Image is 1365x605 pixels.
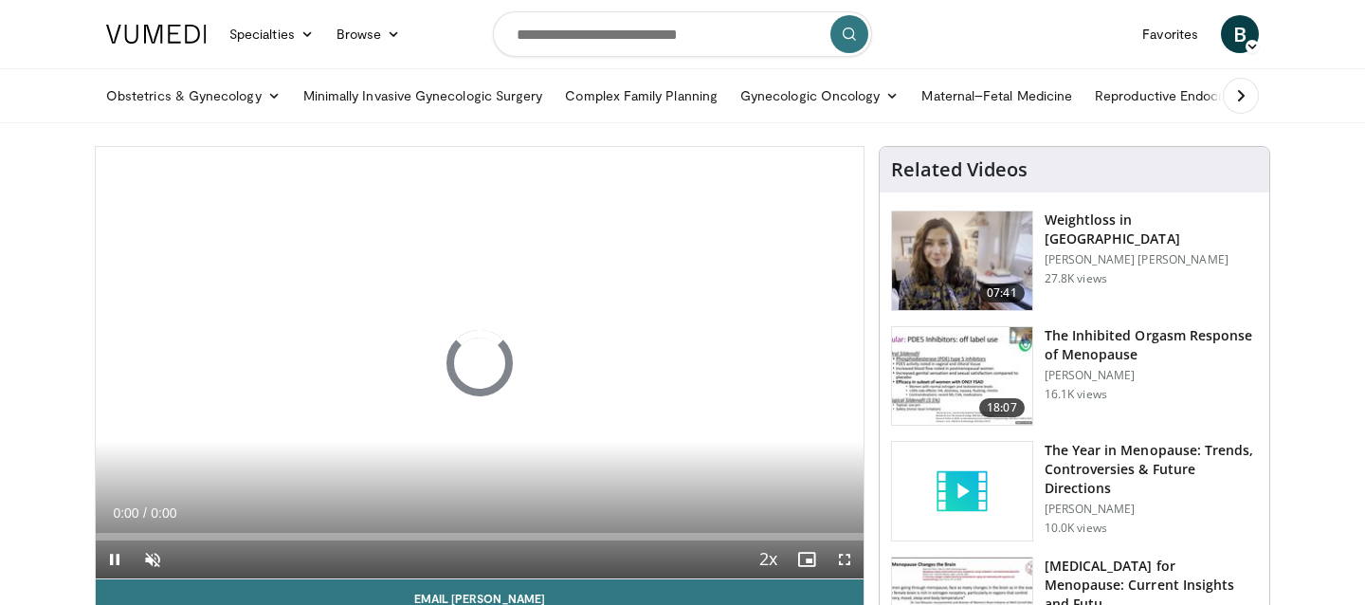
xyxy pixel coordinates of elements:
a: 07:41 Weightloss in [GEOGRAPHIC_DATA] [PERSON_NAME] [PERSON_NAME] 27.8K views [891,211,1258,311]
p: 16.1K views [1045,387,1107,402]
p: 27.8K views [1045,271,1107,286]
button: Enable picture-in-picture mode [788,541,826,578]
button: Fullscreen [826,541,864,578]
a: Specialties [218,15,325,53]
h3: The Year in Menopause: Trends, Controversies & Future Directions [1045,441,1258,498]
a: Minimally Invasive Gynecologic Surgery [292,77,555,115]
p: [PERSON_NAME] [1045,368,1258,383]
img: VuMedi Logo [106,25,207,44]
h4: Related Videos [891,158,1028,181]
span: / [143,505,147,521]
a: Favorites [1131,15,1210,53]
p: 10.0K views [1045,521,1107,536]
p: [PERSON_NAME] [PERSON_NAME] [1045,252,1258,267]
a: Complex Family Planning [554,77,729,115]
button: Pause [96,541,134,578]
p: [PERSON_NAME] [1045,502,1258,517]
a: 18:07 The Inhibited Orgasm Response of Menopause [PERSON_NAME] 16.1K views [891,326,1258,427]
img: 283c0f17-5e2d-42ba-a87c-168d447cdba4.150x105_q85_crop-smart_upscale.jpg [892,327,1032,426]
span: 0:00 [151,505,176,521]
video-js: Video Player [96,147,864,579]
a: Obstetrics & Gynecology [95,77,292,115]
a: B [1221,15,1259,53]
h3: The Inhibited Orgasm Response of Menopause [1045,326,1258,364]
img: 9983fed1-7565-45be-8934-aef1103ce6e2.150x105_q85_crop-smart_upscale.jpg [892,211,1032,310]
a: Maternal–Fetal Medicine [910,77,1083,115]
div: Progress Bar [96,533,864,541]
span: 18:07 [979,398,1025,417]
a: The Year in Menopause: Trends, Controversies & Future Directions [PERSON_NAME] 10.0K views [891,441,1258,541]
h3: Weightloss in [GEOGRAPHIC_DATA] [1045,211,1258,248]
button: Unmute [134,541,172,578]
span: 07:41 [979,284,1025,302]
a: Browse [325,15,412,53]
a: Gynecologic Oncology [729,77,910,115]
span: 0:00 [113,505,138,521]
button: Playback Rate [750,541,788,578]
img: video_placeholder_short.svg [892,442,1032,541]
input: Search topics, interventions [493,11,872,57]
